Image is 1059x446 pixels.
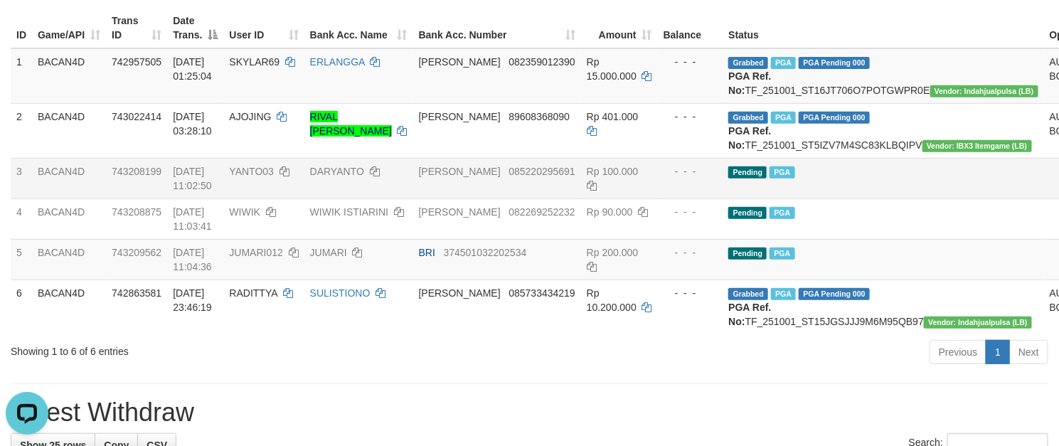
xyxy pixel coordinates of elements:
span: RADITTYA [229,287,277,299]
span: 743208875 [112,206,161,218]
span: Pending [728,166,767,179]
div: - - - [664,245,718,260]
span: Grabbed [728,288,768,300]
b: PGA Ref. No: [728,125,771,151]
a: Previous [930,340,986,364]
td: TF_251001_ST16JT706O7POTGWPR0E [723,48,1043,104]
span: Marked by bovbc1 [770,166,794,179]
span: Rp 90.000 [587,206,633,218]
td: BACAN4D [32,198,106,239]
span: Marked by bovbc4 [771,288,796,300]
th: Amount: activate to sort column ascending [581,8,658,48]
span: Vendor URL: https://dashboard.q2checkout.com/secure [922,140,1032,152]
span: [DATE] 11:02:50 [173,166,212,191]
div: - - - [664,164,718,179]
td: BACAN4D [32,103,106,158]
span: [DATE] 11:04:36 [173,247,212,272]
td: BACAN4D [32,239,106,280]
span: PGA Pending [799,288,870,300]
a: DARYANTO [310,166,364,177]
a: 1 [986,340,1010,364]
span: Copy 89608368090 to clipboard [509,111,570,122]
a: SULISTIONO [310,287,371,299]
td: TF_251001_ST5IZV7M4SC83KLBQIPV [723,103,1043,158]
div: - - - [664,205,718,219]
span: AJOJING [229,111,271,122]
span: Copy 085220295691 to clipboard [509,166,575,177]
span: Vendor URL: https://dashboard.q2checkout.com/secure [924,317,1032,329]
td: 1 [11,48,32,104]
th: Bank Acc. Number: activate to sort column ascending [413,8,581,48]
div: - - - [664,110,718,124]
td: 3 [11,158,32,198]
span: Copy 082269252232 to clipboard [509,206,575,218]
div: - - - [664,286,718,300]
span: 743022414 [112,111,161,122]
span: [PERSON_NAME] [419,111,501,122]
button: Open LiveChat chat widget [6,6,48,48]
span: SKYLAR69 [229,56,280,68]
span: 743209562 [112,247,161,258]
th: Game/API: activate to sort column ascending [32,8,106,48]
span: 743208199 [112,166,161,177]
span: Copy 085733434219 to clipboard [509,287,575,299]
td: BACAN4D [32,158,106,198]
th: Date Trans.: activate to sort column descending [167,8,223,48]
span: YANTO03 [229,166,274,177]
td: 4 [11,198,32,239]
span: Grabbed [728,112,768,124]
td: 6 [11,280,32,334]
span: PGA Pending [799,57,870,69]
a: RIVAL [PERSON_NAME] [310,111,392,137]
h1: Latest Withdraw [11,398,1048,427]
td: 2 [11,103,32,158]
span: JUMARI012 [229,247,282,258]
th: User ID: activate to sort column ascending [223,8,304,48]
span: Marked by bovbc4 [771,112,796,124]
div: Showing 1 to 6 of 6 entries [11,339,430,359]
span: Rp 401.000 [587,111,638,122]
a: WIWIK ISTIARINI [310,206,388,218]
span: 742863581 [112,287,161,299]
span: Copy 374501032202534 to clipboard [444,247,527,258]
span: Rp 15.000.000 [587,56,637,82]
b: PGA Ref. No: [728,70,771,96]
span: Vendor URL: https://dashboard.q2checkout.com/secure [930,85,1038,97]
td: BACAN4D [32,280,106,334]
span: Pending [728,207,767,219]
span: [DATE] 23:46:19 [173,287,212,313]
th: Balance [658,8,723,48]
span: [DATE] 11:03:41 [173,206,212,232]
span: BRI [419,247,435,258]
span: Rp 200.000 [587,247,638,258]
span: Pending [728,248,767,260]
span: [PERSON_NAME] [419,56,501,68]
span: Marked by bovbc4 [771,57,796,69]
th: Bank Acc. Name: activate to sort column ascending [304,8,413,48]
th: ID [11,8,32,48]
span: [PERSON_NAME] [419,166,501,177]
span: Copy 082359012390 to clipboard [509,56,575,68]
span: [DATE] 03:28:10 [173,111,212,137]
a: ERLANGGA [310,56,365,68]
th: Trans ID: activate to sort column ascending [106,8,167,48]
span: [DATE] 01:25:04 [173,56,212,82]
span: 742957505 [112,56,161,68]
a: JUMARI [310,247,347,258]
span: Rp 100.000 [587,166,638,177]
td: BACAN4D [32,48,106,104]
th: Status [723,8,1043,48]
span: PGA Pending [799,112,870,124]
td: TF_251001_ST15JGSJJJ9M6M95QB97 [723,280,1043,334]
span: Rp 10.200.000 [587,287,637,313]
span: Grabbed [728,57,768,69]
span: Marked by bovbc1 [770,248,794,260]
span: Marked by bovbc1 [770,207,794,219]
td: 5 [11,239,32,280]
span: [PERSON_NAME] [419,206,501,218]
span: WIWIK [229,206,260,218]
span: [PERSON_NAME] [419,287,501,299]
b: PGA Ref. No: [728,302,771,327]
a: Next [1009,340,1048,364]
div: - - - [664,55,718,69]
